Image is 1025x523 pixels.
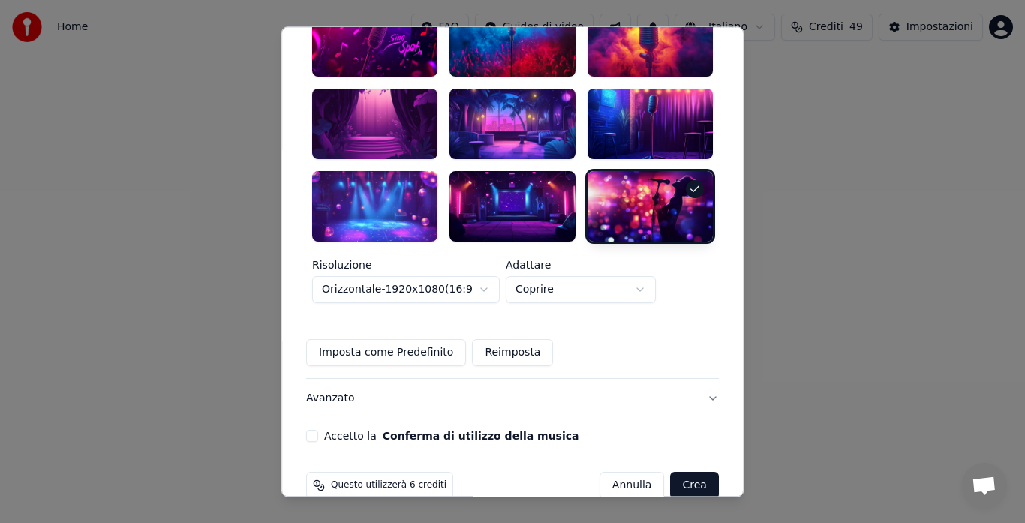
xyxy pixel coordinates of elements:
button: Crea [671,472,719,499]
button: Accetto la [383,431,579,441]
button: Avanzato [306,379,719,418]
button: Annulla [600,472,665,499]
span: Questo utilizzerà 6 crediti [331,479,446,491]
label: Accetto la [324,431,579,441]
button: Imposta come Predefinito [306,339,466,366]
label: Risoluzione [312,260,500,270]
label: Adattare [506,260,656,270]
button: Reimposta [472,339,553,366]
